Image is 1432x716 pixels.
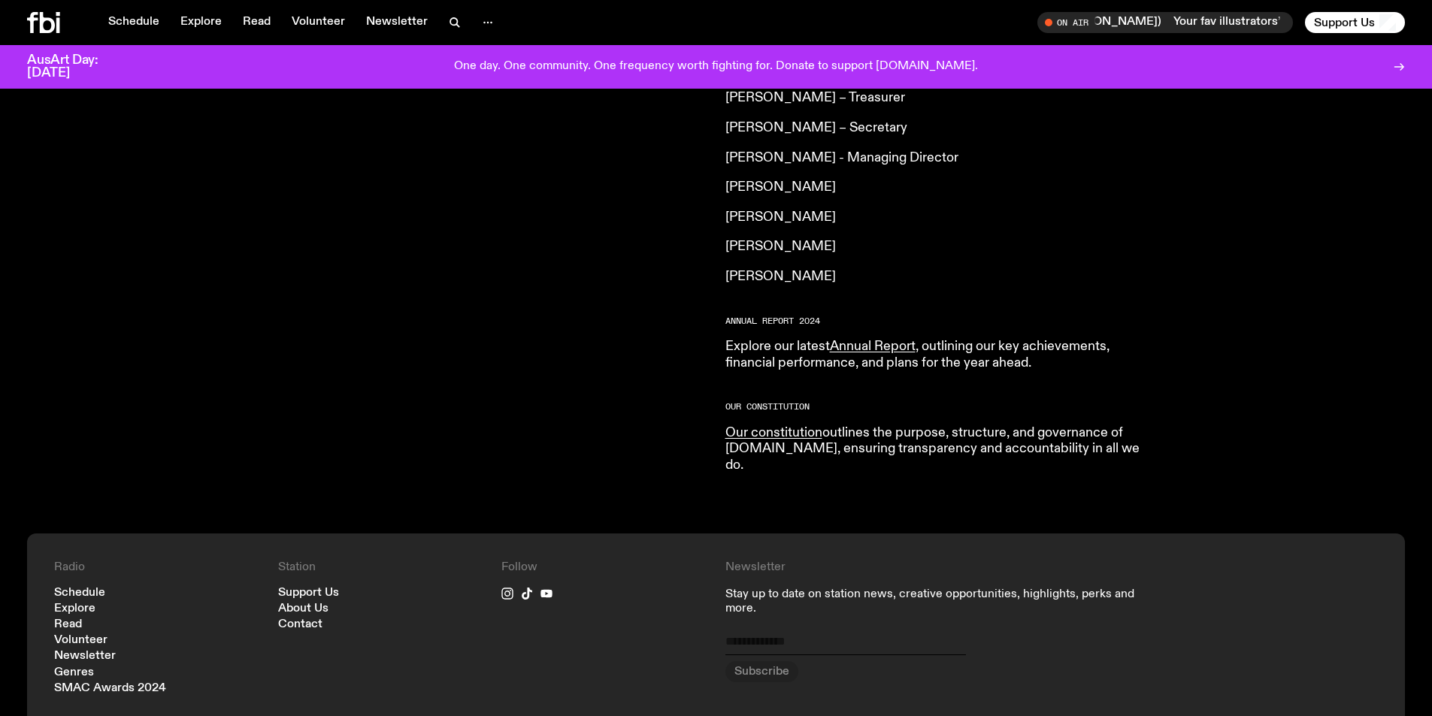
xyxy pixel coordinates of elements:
p: [PERSON_NAME] [725,180,1158,196]
h2: Annual report 2024 [725,317,1158,325]
h4: Radio [54,560,260,575]
a: Volunteer [283,12,354,33]
a: Read [54,619,82,630]
p: [PERSON_NAME] [725,239,1158,255]
h2: Our Constitution [725,403,1158,411]
span: Support Us [1314,16,1375,29]
a: Explore [171,12,231,33]
p: [PERSON_NAME] [725,210,1158,226]
p: [PERSON_NAME] – Treasurer [725,90,1158,107]
a: Volunteer [54,635,107,646]
a: Support Us [278,588,339,599]
a: Genres [54,667,94,678]
h4: Newsletter [725,560,1155,575]
a: Schedule [99,12,168,33]
h4: Follow [501,560,707,575]
p: [PERSON_NAME] – Secretary [725,120,1158,137]
a: About Us [278,603,328,615]
button: Support Us [1305,12,1405,33]
a: Schedule [54,588,105,599]
a: Annual Report [830,340,916,353]
a: Newsletter [357,12,437,33]
p: One day. One community. One frequency worth fighting for. Donate to support [DOMAIN_NAME]. [454,60,978,74]
p: [PERSON_NAME] - Managing Director [725,150,1158,167]
p: Explore our latest , outlining our key achievements, financial performance, and plans for the yea... [725,339,1158,371]
h3: AusArt Day: [DATE] [27,54,123,80]
a: Read [234,12,280,33]
a: Our constitution [725,426,822,440]
a: Contact [278,619,322,630]
p: outlines the purpose, structure, and governance of [DOMAIN_NAME], ensuring transparency and accou... [725,425,1158,474]
h4: Station [278,560,484,575]
button: On AirYour fav illustrators’ fav illustrator! ([PERSON_NAME])Your fav illustrators’ fav illustrat... [1037,12,1293,33]
a: Explore [54,603,95,615]
p: Stay up to date on station news, creative opportunities, highlights, perks and more. [725,588,1155,616]
a: Newsletter [54,651,116,662]
a: SMAC Awards 2024 [54,683,166,694]
button: Subscribe [725,661,798,682]
p: [PERSON_NAME] [725,269,1158,285]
